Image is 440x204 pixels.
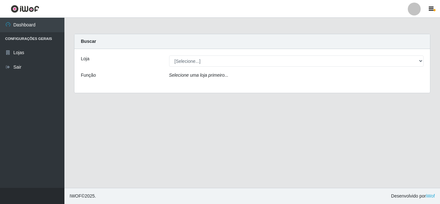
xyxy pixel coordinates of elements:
[70,193,96,199] span: © 2025 .
[391,193,435,199] span: Desenvolvido por
[11,5,39,13] img: CoreUI Logo
[81,72,96,79] label: Função
[169,73,228,78] i: Selecione uma loja primeiro...
[426,193,435,199] a: iWof
[81,39,96,44] strong: Buscar
[81,55,89,62] label: Loja
[70,193,81,199] span: IWOF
